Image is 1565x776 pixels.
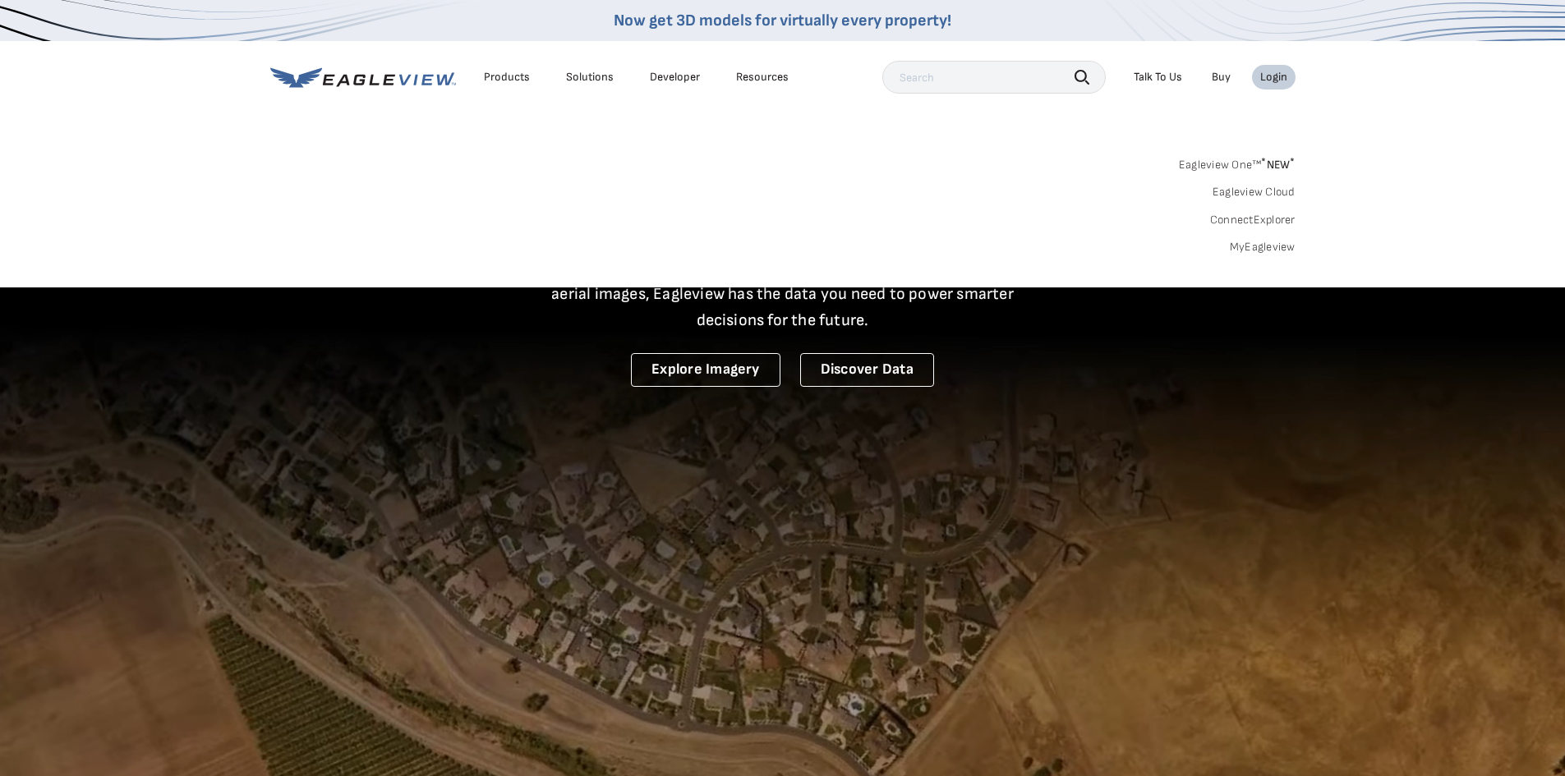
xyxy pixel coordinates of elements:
[1134,70,1182,85] div: Talk To Us
[800,353,934,387] a: Discover Data
[1212,70,1231,85] a: Buy
[650,70,700,85] a: Developer
[1179,153,1296,172] a: Eagleview One™*NEW*
[1230,240,1296,255] a: MyEagleview
[566,70,614,85] div: Solutions
[882,61,1106,94] input: Search
[1261,158,1295,172] span: NEW
[631,353,780,387] a: Explore Imagery
[1260,70,1287,85] div: Login
[532,255,1034,333] p: A new era starts here. Built on more than 3.5 billion high-resolution aerial images, Eagleview ha...
[484,70,530,85] div: Products
[1213,185,1296,200] a: Eagleview Cloud
[736,70,789,85] div: Resources
[1210,213,1296,227] a: ConnectExplorer
[614,11,951,30] a: Now get 3D models for virtually every property!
